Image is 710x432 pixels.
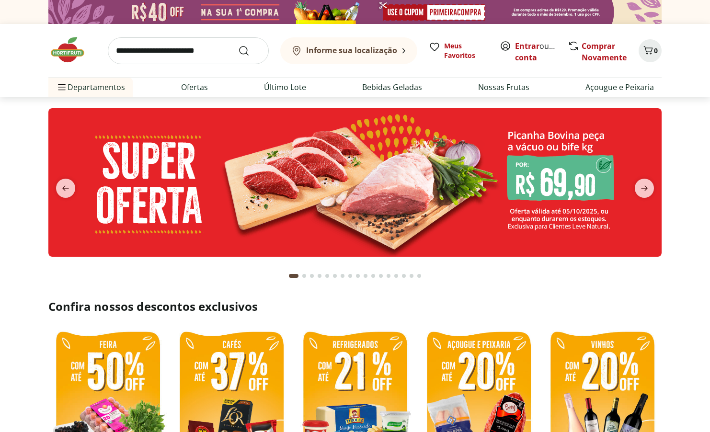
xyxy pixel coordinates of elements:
[181,81,208,93] a: Ofertas
[362,264,369,287] button: Go to page 10 from fs-carousel
[339,264,346,287] button: Go to page 7 from fs-carousel
[331,264,339,287] button: Go to page 6 from fs-carousel
[48,35,96,64] img: Hortifruti
[287,264,300,287] button: Current page from fs-carousel
[369,264,377,287] button: Go to page 11 from fs-carousel
[264,81,306,93] a: Último Lote
[654,46,658,55] span: 0
[238,45,261,57] button: Submit Search
[478,81,529,93] a: Nossas Frutas
[316,264,323,287] button: Go to page 4 from fs-carousel
[48,179,83,198] button: previous
[582,41,627,63] a: Comprar Novamente
[408,264,415,287] button: Go to page 16 from fs-carousel
[48,108,662,257] img: super oferta
[515,41,539,51] a: Entrar
[392,264,400,287] button: Go to page 14 from fs-carousel
[306,45,397,56] b: Informe sua localização
[377,264,385,287] button: Go to page 12 from fs-carousel
[515,41,568,63] a: Criar conta
[400,264,408,287] button: Go to page 15 from fs-carousel
[48,299,662,314] h2: Confira nossos descontos exclusivos
[308,264,316,287] button: Go to page 3 from fs-carousel
[515,40,558,63] span: ou
[639,39,662,62] button: Carrinho
[346,264,354,287] button: Go to page 8 from fs-carousel
[280,37,417,64] button: Informe sua localização
[108,37,269,64] input: search
[300,264,308,287] button: Go to page 2 from fs-carousel
[444,41,488,60] span: Meus Favoritos
[56,76,125,99] span: Departamentos
[627,179,662,198] button: next
[56,76,68,99] button: Menu
[362,81,422,93] a: Bebidas Geladas
[585,81,654,93] a: Açougue e Peixaria
[354,264,362,287] button: Go to page 9 from fs-carousel
[323,264,331,287] button: Go to page 5 from fs-carousel
[385,264,392,287] button: Go to page 13 from fs-carousel
[415,264,423,287] button: Go to page 17 from fs-carousel
[429,41,488,60] a: Meus Favoritos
